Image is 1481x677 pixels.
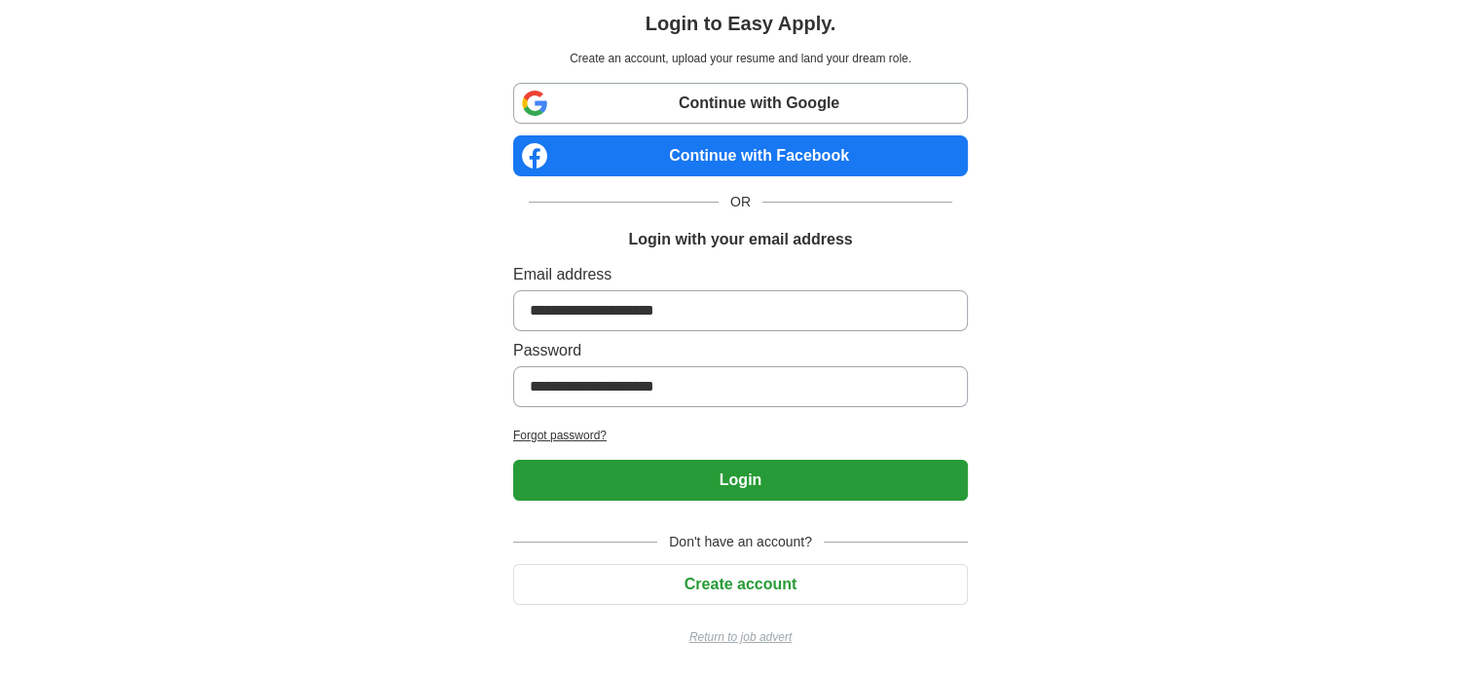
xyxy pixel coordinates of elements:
a: Create account [513,576,968,592]
label: Password [513,339,968,362]
span: OR [719,192,762,212]
a: Continue with Facebook [513,135,968,176]
button: Create account [513,564,968,605]
a: Forgot password? [513,427,968,444]
a: Continue with Google [513,83,968,124]
label: Email address [513,263,968,286]
span: Don't have an account? [657,532,824,552]
button: Login [513,460,968,501]
p: Create an account, upload your resume and land your dream role. [517,50,964,67]
h1: Login with your email address [628,228,852,251]
a: Return to job advert [513,628,968,646]
h1: Login to Easy Apply. [646,9,836,38]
